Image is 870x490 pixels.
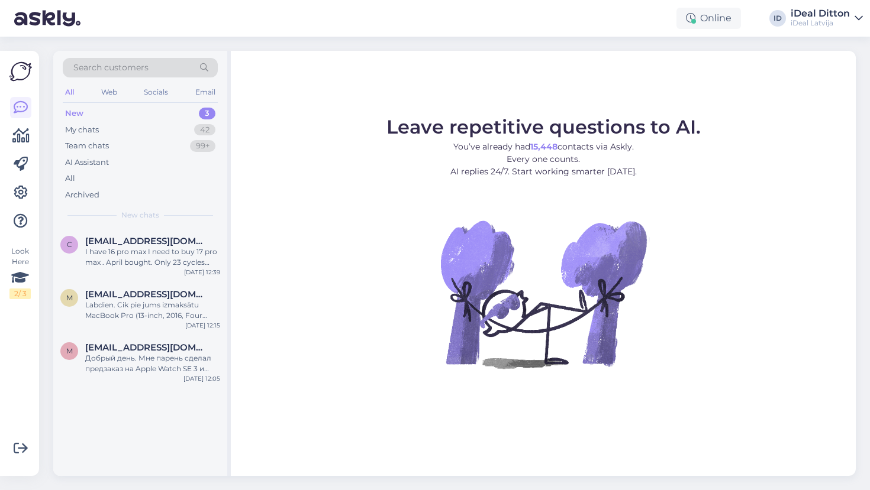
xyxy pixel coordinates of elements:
div: Email [193,85,218,100]
span: c [67,240,72,249]
div: iDeal Latvija [791,18,850,28]
div: 2 / 3 [9,288,31,299]
div: [DATE] 12:39 [184,268,220,277]
span: Leave repetitive questions to AI. [386,115,701,138]
div: All [63,85,76,100]
div: I have 16 pro max I need to buy 17 pro max . April bought. Only 23 cycles charged 100% battery he... [85,246,220,268]
div: Web [99,85,120,100]
div: Online [676,8,741,29]
div: AI Assistant [65,157,109,168]
div: Socials [141,85,170,100]
div: Team chats [65,140,109,152]
span: chamiduthilakshana2001@gmail.com [85,236,208,246]
span: m [66,293,73,302]
div: Look Here [9,246,31,299]
div: New [65,108,83,119]
div: iDeal Ditton [791,9,850,18]
div: All [65,173,75,184]
div: [DATE] 12:05 [183,374,220,383]
span: Search customers [73,61,149,74]
div: Labdien. Cik pie jums izmaksātu MacBook Pro (13-inch, 2016, Four Thunderbolt 3 Ports) baterijas m... [85,300,220,321]
span: m [66,346,73,355]
span: maalvine.dauge@gmail.com [85,289,208,300]
img: Askly Logo [9,60,32,83]
div: My chats [65,124,99,136]
p: You’ve already had contacts via Askly. Every one counts. AI replies 24/7. Start working smarter [... [386,141,701,178]
a: iDeal DittoniDeal Latvija [791,9,863,28]
span: New chats [121,210,159,220]
div: 99+ [190,140,215,152]
b: 15,448 [530,141,558,152]
div: Archived [65,189,99,201]
span: mskribina@gmail.com [85,342,208,353]
div: [DATE] 12:15 [185,321,220,330]
div: 3 [199,108,215,119]
div: 42 [194,124,215,136]
img: No Chat active [437,187,650,400]
div: ID [769,10,786,27]
div: Добрый день. Мне парень сделал предзаказ на Apple Watch SE 3 и выбрал 44 мм . Я бы хотела узнать,... [85,353,220,374]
